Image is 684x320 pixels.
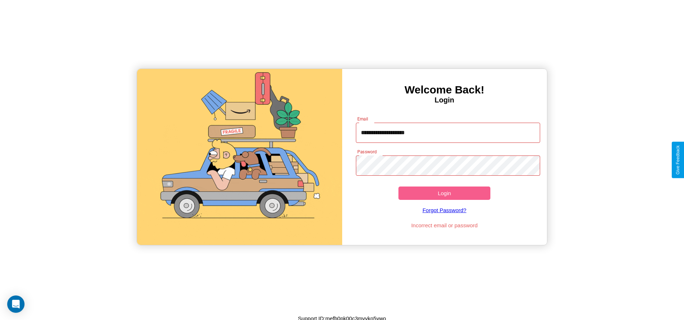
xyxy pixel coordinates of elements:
a: Forgot Password? [352,200,537,220]
div: Open Intercom Messenger [7,295,25,313]
label: Email [357,116,369,122]
img: gif [137,69,342,245]
div: Give Feedback [675,145,680,175]
p: Incorrect email or password [352,220,537,230]
h3: Welcome Back! [342,84,547,96]
label: Password [357,149,376,155]
h4: Login [342,96,547,104]
button: Login [398,187,491,200]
